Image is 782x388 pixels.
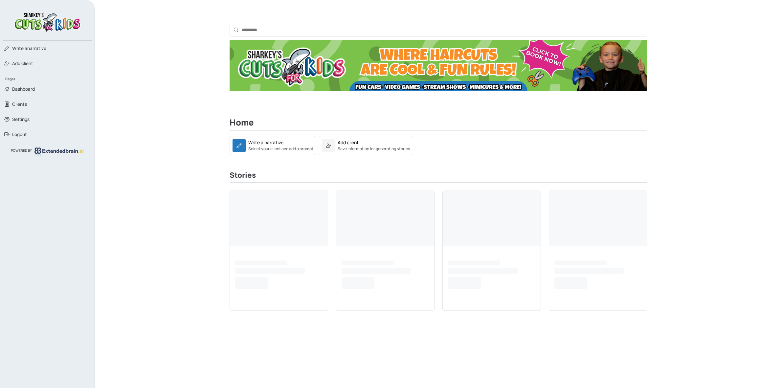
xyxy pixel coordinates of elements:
span: Write a [12,45,27,51]
a: Write a narrativeSelect your client and add a prompt [230,142,316,148]
span: Settings [12,116,30,123]
span: Logout [12,131,27,138]
span: Dashboard [12,86,35,92]
a: Add clientSave information for generating stories [319,142,413,148]
img: Ad Banner [230,40,647,91]
span: Add client [12,60,33,67]
span: Clients [12,101,27,107]
a: Add clientSave information for generating stories [319,136,413,155]
small: Select your client and add a prompt [248,146,313,152]
img: logo [13,11,82,33]
small: Save information for generating stories [338,146,410,152]
h2: Home [230,118,647,131]
img: logo [34,148,84,156]
span: narrative [12,45,46,52]
div: Add client [338,139,359,146]
a: Write a narrativeSelect your client and add a prompt [230,136,316,155]
h3: Stories [230,171,647,183]
div: Write a narrative [248,139,283,146]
